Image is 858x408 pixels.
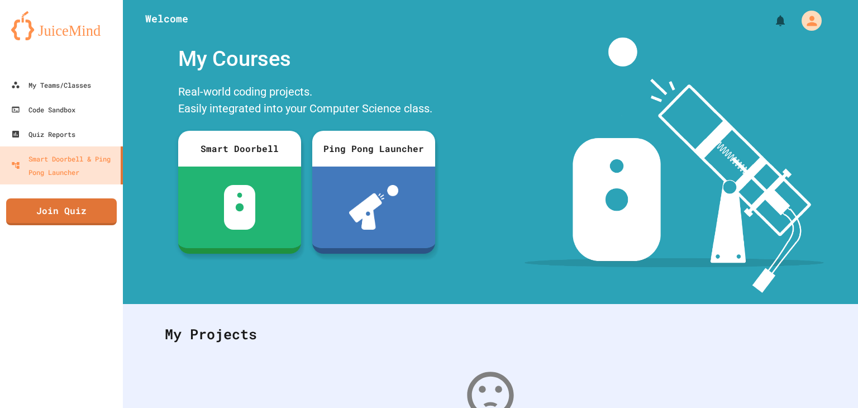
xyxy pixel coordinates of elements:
[765,315,847,362] iframe: chat widget
[349,185,399,230] img: ppl-with-ball.png
[312,131,435,167] div: Ping Pong Launcher
[790,8,824,34] div: My Account
[11,103,75,116] div: Code Sandbox
[11,127,75,141] div: Quiz Reports
[11,78,91,92] div: My Teams/Classes
[6,198,117,225] a: Join Quiz
[525,37,824,293] img: banner-image-my-projects.png
[173,37,441,80] div: My Courses
[11,11,112,40] img: logo-orange.svg
[811,363,847,397] iframe: chat widget
[178,131,301,167] div: Smart Doorbell
[173,80,441,122] div: Real-world coding projects. Easily integrated into your Computer Science class.
[11,152,116,179] div: Smart Doorbell & Ping Pong Launcher
[753,11,790,30] div: My Notifications
[154,312,827,356] div: My Projects
[224,185,256,230] img: sdb-white.svg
